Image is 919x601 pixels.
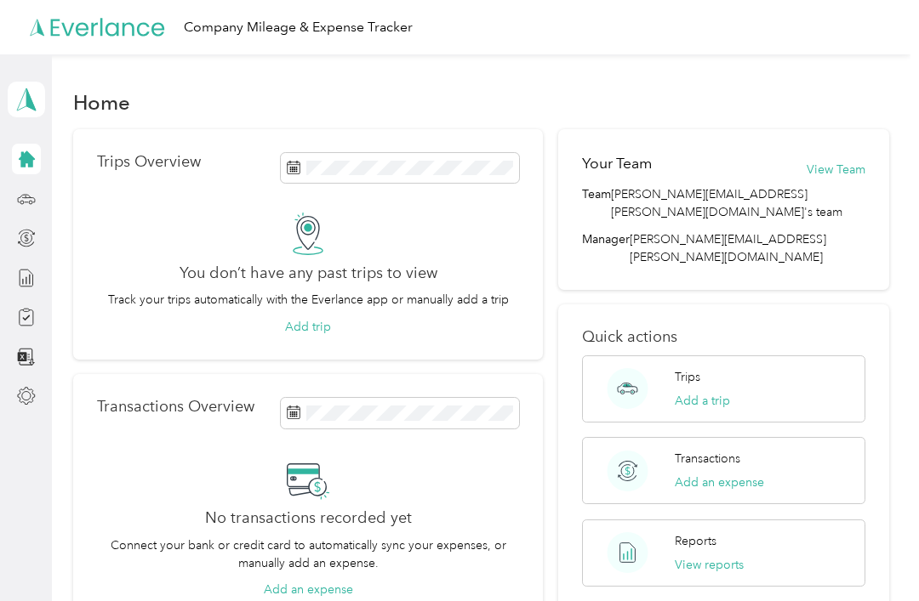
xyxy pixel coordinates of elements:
[675,473,764,491] button: Add an expense
[205,509,412,527] h2: No transactions recorded yet
[97,398,254,416] p: Transactions Overview
[582,230,630,266] span: Manager
[108,291,509,309] p: Track your trips automatically with the Everlance app or manually add a trip
[180,264,437,282] h2: You don’t have any past trips to view
[630,232,826,264] span: [PERSON_NAME][EMAIL_ADDRESS][PERSON_NAME][DOMAIN_NAME]
[807,161,865,179] button: View Team
[97,536,520,572] p: Connect your bank or credit card to automatically sync your expenses, or manually add an expense.
[73,94,130,111] h1: Home
[675,368,700,386] p: Trips
[582,328,866,346] p: Quick actions
[97,153,201,171] p: Trips Overview
[675,556,744,574] button: View reports
[824,506,919,601] iframe: Everlance-gr Chat Button Frame
[611,185,866,221] span: [PERSON_NAME][EMAIL_ADDRESS][PERSON_NAME][DOMAIN_NAME]'s team
[264,581,353,598] button: Add an expense
[582,185,611,221] span: Team
[285,318,331,336] button: Add trip
[582,153,652,174] h2: Your Team
[675,450,740,468] p: Transactions
[675,532,716,550] p: Reports
[675,392,730,410] button: Add a trip
[184,17,413,38] div: Company Mileage & Expense Tracker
